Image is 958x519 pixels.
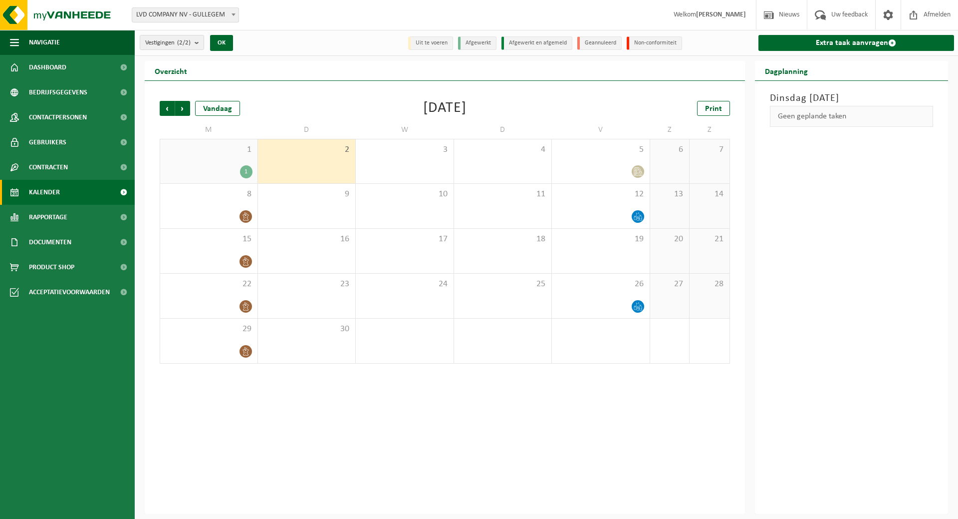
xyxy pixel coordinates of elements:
[459,234,547,245] span: 18
[696,11,746,18] strong: [PERSON_NAME]
[263,324,351,335] span: 30
[165,144,252,155] span: 1
[655,234,685,245] span: 20
[210,35,233,51] button: OK
[552,121,650,139] td: V
[165,189,252,200] span: 8
[755,61,818,80] h2: Dagplanning
[145,61,197,80] h2: Overzicht
[165,234,252,245] span: 15
[29,105,87,130] span: Contactpersonen
[356,121,454,139] td: W
[29,180,60,205] span: Kalender
[165,279,252,290] span: 22
[557,144,645,155] span: 5
[263,279,351,290] span: 23
[29,130,66,155] span: Gebruikers
[459,189,547,200] span: 11
[408,36,453,50] li: Uit te voeren
[770,106,934,127] div: Geen geplande taken
[423,101,467,116] div: [DATE]
[459,279,547,290] span: 25
[655,189,685,200] span: 13
[705,105,722,113] span: Print
[695,144,724,155] span: 7
[459,144,547,155] span: 4
[758,35,955,51] a: Extra taak aanvragen
[29,30,60,55] span: Navigatie
[177,39,191,46] count: (2/2)
[655,279,685,290] span: 27
[695,279,724,290] span: 28
[557,189,645,200] span: 12
[655,144,685,155] span: 6
[697,101,730,116] a: Print
[557,279,645,290] span: 26
[29,205,67,230] span: Rapportage
[650,121,690,139] td: Z
[160,121,258,139] td: M
[29,255,74,280] span: Product Shop
[361,234,449,245] span: 17
[577,36,622,50] li: Geannuleerd
[165,324,252,335] span: 29
[690,121,729,139] td: Z
[263,189,351,200] span: 9
[29,80,87,105] span: Bedrijfsgegevens
[175,101,190,116] span: Volgende
[501,36,572,50] li: Afgewerkt en afgemeld
[132,8,239,22] span: LVD COMPANY NV - GULLEGEM
[627,36,682,50] li: Non-conformiteit
[557,234,645,245] span: 19
[361,144,449,155] span: 3
[458,36,496,50] li: Afgewerkt
[195,101,240,116] div: Vandaag
[361,189,449,200] span: 10
[29,230,71,255] span: Documenten
[770,91,934,106] h3: Dinsdag [DATE]
[145,35,191,50] span: Vestigingen
[29,280,110,305] span: Acceptatievoorwaarden
[29,55,66,80] span: Dashboard
[695,189,724,200] span: 14
[140,35,204,50] button: Vestigingen(2/2)
[258,121,356,139] td: D
[454,121,552,139] td: D
[29,155,68,180] span: Contracten
[160,101,175,116] span: Vorige
[132,7,239,22] span: LVD COMPANY NV - GULLEGEM
[263,144,351,155] span: 2
[361,279,449,290] span: 24
[263,234,351,245] span: 16
[240,165,252,178] div: 1
[695,234,724,245] span: 21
